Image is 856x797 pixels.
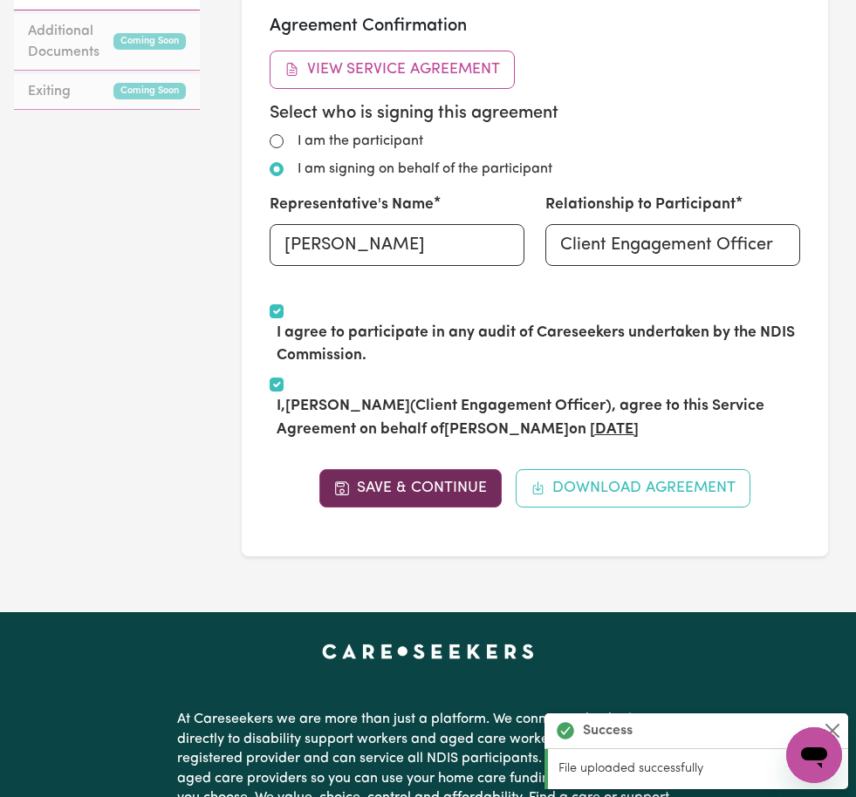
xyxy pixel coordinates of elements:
[277,322,800,368] label: I agree to participate in any audit of Careseekers undertaken by the NDIS Commission.
[270,16,800,37] h3: Agreement Confirmation
[14,74,200,110] a: ExitingComing Soon
[28,81,71,102] span: Exiting
[786,727,842,783] iframe: Button to launch messaging window
[322,644,534,657] a: Careseekers home page
[590,422,639,437] u: [DATE]
[270,194,434,216] label: Representative's Name
[270,51,515,89] button: View Service Agreement
[545,194,736,216] label: Relationship to Participant
[277,395,800,441] label: I, (Client Engagement Officer) , agree to this Service Agreement on behalf of on
[558,760,838,779] p: File uploaded successfully
[319,469,502,507] button: Save & Continue
[270,103,800,124] h5: Select who is signing this agreement
[113,83,186,99] small: Coming Soon
[583,720,633,741] strong: Success
[298,159,552,180] label: I am signing on behalf of the participant
[444,422,569,437] strong: [PERSON_NAME]
[822,720,843,741] button: Close
[285,398,410,413] strong: [PERSON_NAME]
[113,33,186,50] small: Coming Soon
[298,131,423,152] label: I am the participant
[28,21,113,63] span: Additional Documents
[516,469,751,507] button: Download Agreement
[14,14,200,71] a: Additional DocumentsComing Soon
